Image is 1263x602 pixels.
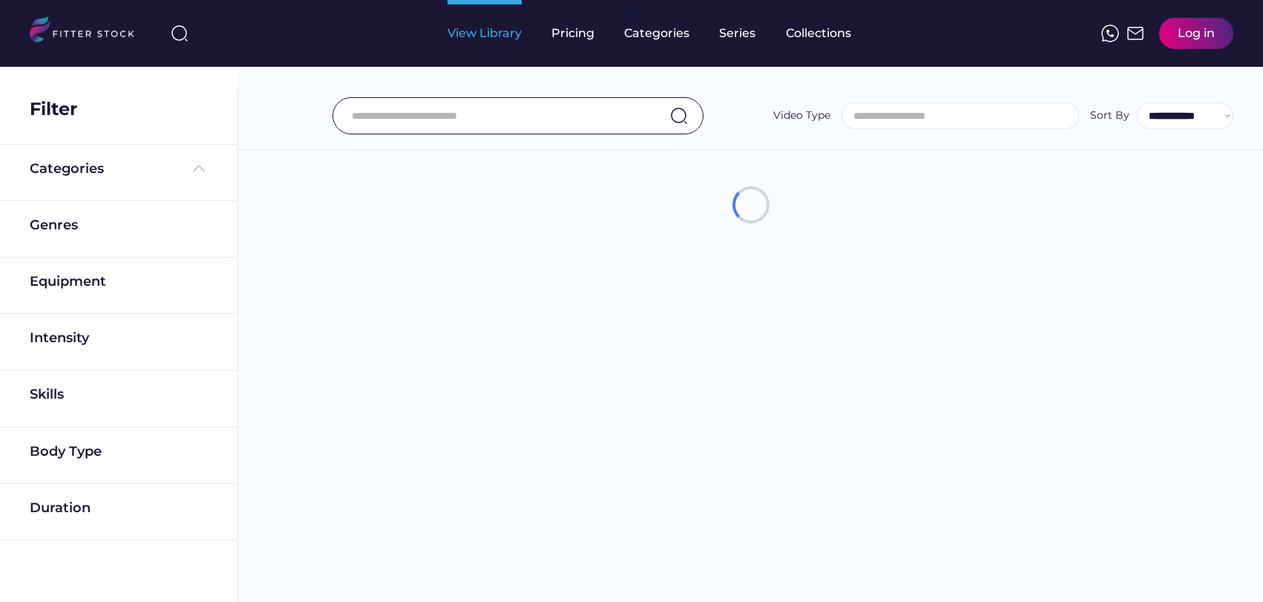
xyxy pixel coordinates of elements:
img: Frame%20%285%29.svg [190,160,208,177]
div: fvck [624,7,643,22]
img: yH5BAEAAAAALAAAAAABAAEAAAIBRAA7 [190,330,208,347]
div: Sort By [1090,108,1129,123]
div: Video Type [773,108,830,123]
img: Frame%2051.svg [1126,24,1144,42]
img: meteor-icons_whatsapp%20%281%29.svg [1101,24,1119,42]
img: yH5BAEAAAAALAAAAAABAAEAAAIBRAA7 [190,273,208,291]
div: Series [719,25,756,42]
img: yH5BAEAAAAALAAAAAABAAEAAAIBRAA7 [190,499,208,517]
div: Duration [30,499,91,517]
div: Log in [1178,25,1215,42]
img: LOGO.svg [30,16,147,47]
div: View Library [447,25,522,42]
img: search-normal.svg [670,107,688,125]
div: Collections [786,25,851,42]
div: Categories [624,25,689,42]
div: Filter [30,96,77,122]
img: search-normal%203.svg [171,24,188,42]
div: Equipment [30,272,106,291]
img: yH5BAEAAAAALAAAAAABAAEAAAIBRAA7 [190,442,208,460]
img: yH5BAEAAAAALAAAAAABAAEAAAIBRAA7 [190,216,208,234]
img: yH5BAEAAAAALAAAAAABAAEAAAIBRAA7 [190,386,208,404]
div: Body Type [30,442,102,461]
div: Skills [30,385,67,404]
div: Pricing [551,25,594,42]
div: Intensity [30,329,89,347]
div: Categories [30,160,104,178]
div: Genres [30,216,78,235]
